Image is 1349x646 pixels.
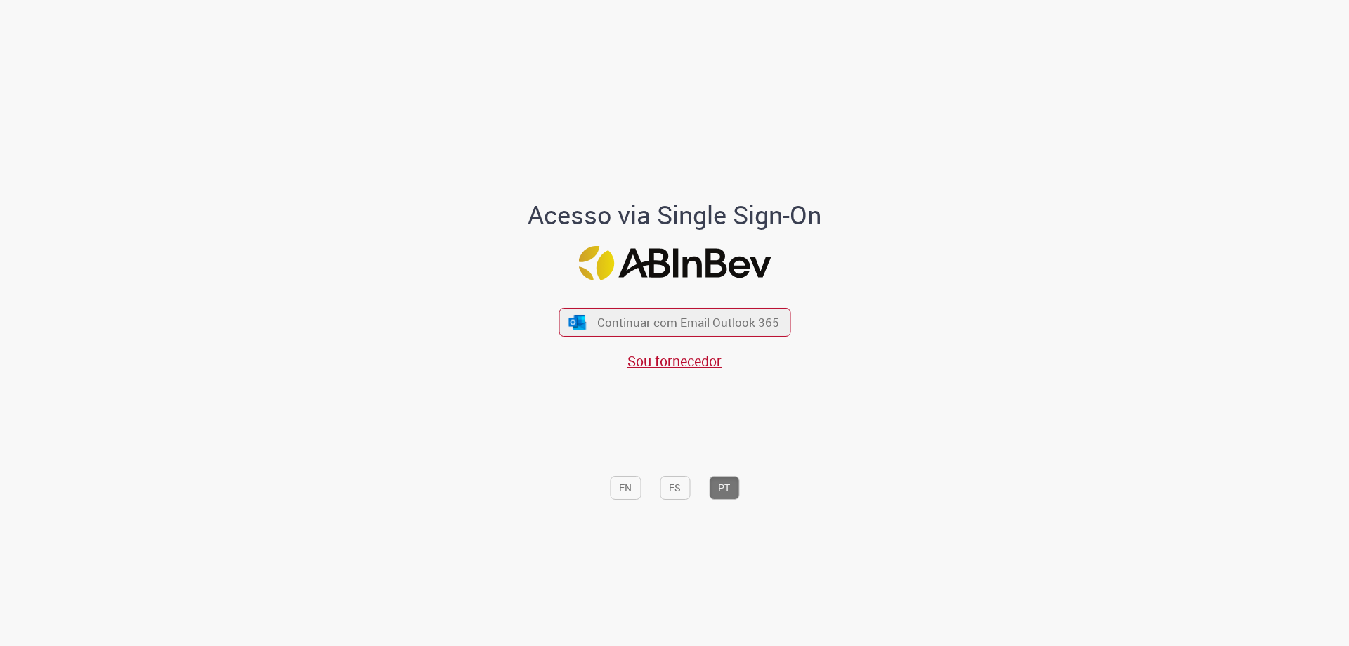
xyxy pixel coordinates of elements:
img: ícone Azure/Microsoft 360 [568,315,587,330]
button: PT [709,476,739,500]
button: ES [660,476,690,500]
span: Continuar com Email Outlook 365 [597,314,779,330]
h1: Acesso via Single Sign-On [480,201,870,229]
img: Logo ABInBev [578,246,771,280]
a: Sou fornecedor [627,351,722,370]
button: EN [610,476,641,500]
button: ícone Azure/Microsoft 360 Continuar com Email Outlook 365 [559,308,790,337]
